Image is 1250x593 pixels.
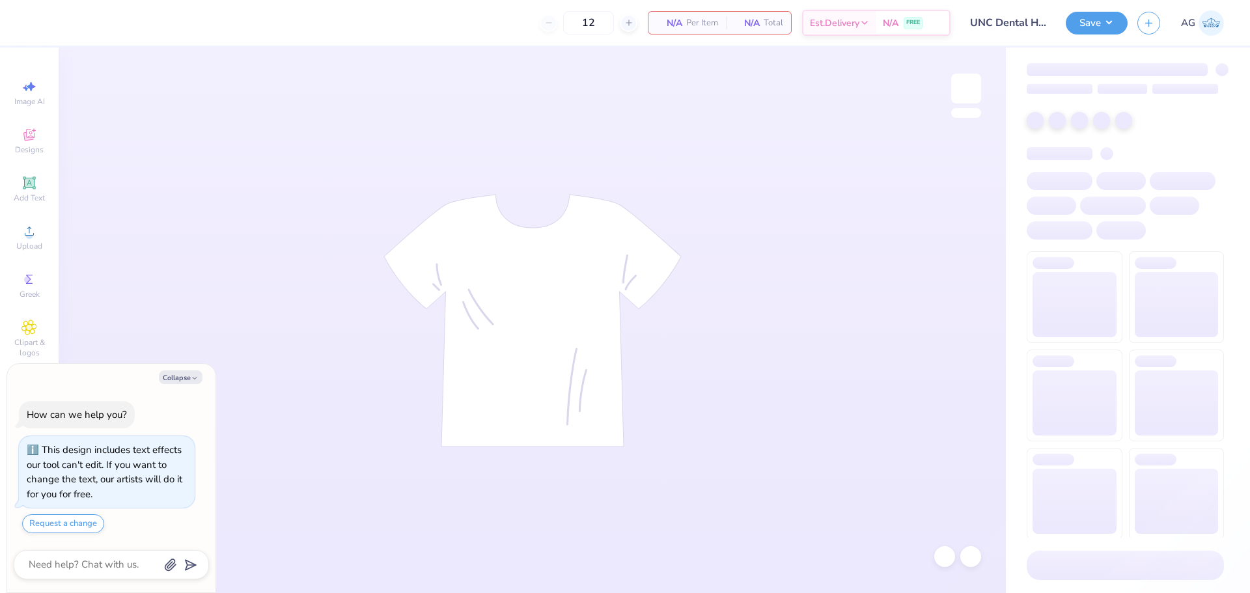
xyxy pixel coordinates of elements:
div: This design includes text effects our tool can't edit. If you want to change the text, our artist... [27,443,182,501]
span: Designs [15,145,44,155]
span: Add Text [14,193,45,203]
img: tee-skeleton.svg [383,194,682,447]
span: Total [764,16,783,30]
button: Request a change [22,514,104,533]
button: Collapse [159,370,202,384]
span: N/A [734,16,760,30]
input: – – [563,11,614,34]
span: AG [1181,16,1195,31]
input: Untitled Design [960,10,1056,36]
span: Greek [20,289,40,299]
span: Upload [16,241,42,251]
div: How can we help you? [27,408,127,421]
span: Clipart & logos [7,337,52,358]
span: Image AI [14,96,45,107]
span: Est. Delivery [810,16,859,30]
span: Per Item [686,16,718,30]
img: Aljosh Eyron Garcia [1199,10,1224,36]
span: FREE [906,18,920,27]
button: Save [1066,12,1128,34]
span: N/A [883,16,898,30]
span: N/A [656,16,682,30]
a: AG [1181,10,1224,36]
